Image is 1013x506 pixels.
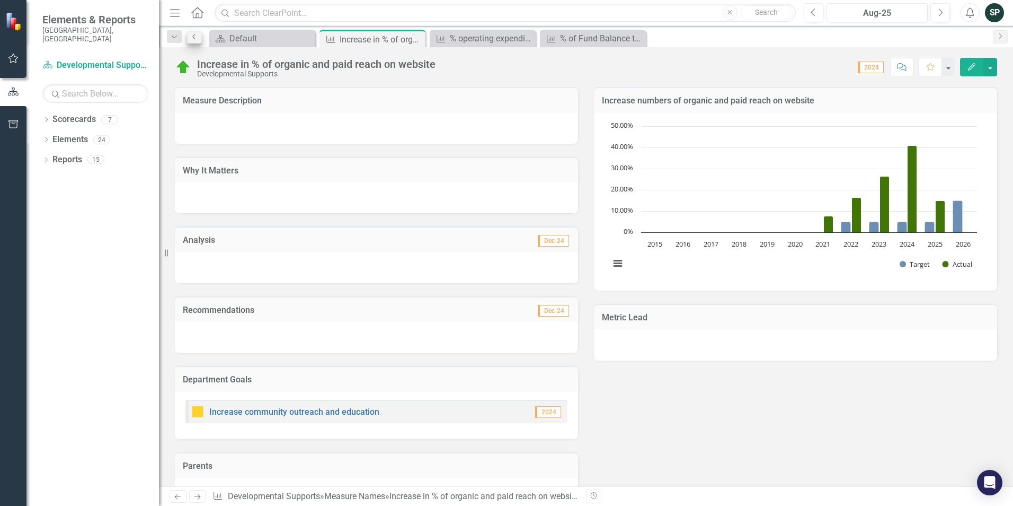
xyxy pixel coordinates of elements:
text: 2023 [872,239,886,249]
div: 7 [101,115,118,124]
img: Caution [191,405,204,418]
path: 2023, 5. Target. [869,222,879,232]
text: 2020 [788,239,803,249]
text: 2021 [815,239,830,249]
text: 2022 [843,239,858,249]
div: % of Fund Balance to Current Year Budget [560,32,643,45]
div: » » [212,491,578,503]
button: Show Target [900,259,930,269]
g: Target, bar series 1 of 2 with 12 bars. [655,200,962,232]
h3: Why It Matters [183,166,570,176]
a: Elements [52,134,88,146]
path: 2025, 5. Target. [925,222,935,232]
text: 2015 [647,239,662,249]
text: 50.00% [611,120,633,130]
input: Search Below... [42,84,148,103]
path: 2024, 5. Target. [898,222,907,232]
text: 0% [624,226,633,236]
h3: Measure Description [183,96,570,106]
text: 2025 [928,239,943,249]
span: Dec-24 [538,235,569,247]
a: % of Fund Balance to Current Year Budget [543,32,643,45]
a: Developmental Supports [42,59,148,72]
div: Increase in % of organic and paid reach on website [340,33,423,46]
text: 20.00% [611,184,633,194]
div: Aug-25 [830,7,924,20]
img: On Target [175,59,192,76]
path: 2022, 5. Target. [841,222,851,232]
a: % operating expenditures to total budget authority [432,32,533,45]
h3: Increase numbers of organic and paid reach on website [602,96,989,106]
a: Increase community outreach and education [209,407,379,417]
text: 40.00% [611,142,633,151]
h3: Metric Lead [602,313,989,322]
button: Search [740,5,793,20]
div: Open Intercom Messenger [977,470,1002,495]
path: 2022, 16.39. Actual. [852,197,861,232]
div: % operating expenditures to total budget authority [450,32,533,45]
input: Search ClearPoint... [215,4,796,22]
div: Chart. Highcharts interactive chart. [605,121,987,280]
span: Elements & Reports [42,13,148,26]
a: Developmental Supports [228,491,320,501]
span: 2024 [535,406,561,418]
button: Show Actual [943,259,972,269]
path: 2024, 40.87. Actual. [908,145,917,232]
a: Measure Names [324,491,385,501]
div: Increase in % of organic and paid reach on website [197,58,436,70]
h3: Department Goals [183,375,570,385]
text: 2026 [956,239,971,249]
div: Developmental Supports [197,70,436,78]
text: 2018 [732,239,747,249]
button: Aug-25 [827,3,928,22]
text: 2024 [900,239,915,249]
svg: Interactive chart [605,121,982,280]
h3: Recommendations [183,306,449,315]
a: Scorecards [52,114,96,126]
div: Default [229,32,313,45]
img: ClearPoint Strategy [5,12,24,31]
span: Dec-24 [538,305,569,317]
span: Search [755,8,778,16]
text: 2017 [704,239,718,249]
path: 2021, 7.54. Actual. [824,216,833,232]
button: SP [985,3,1004,22]
div: 24 [93,135,110,144]
text: 30.00% [611,163,633,172]
small: [GEOGRAPHIC_DATA], [GEOGRAPHIC_DATA] [42,26,148,43]
text: 2019 [760,239,775,249]
h3: Analysis [183,235,377,245]
text: 2016 [676,239,690,249]
div: Increase in % of organic and paid reach on website [389,491,579,501]
span: 2024 [858,62,884,73]
path: 2023, 26.49. Actual. [880,176,890,232]
h3: Parents [183,461,570,471]
path: 2025, 15. Actual. [936,200,945,232]
button: View chart menu, Chart [610,256,625,271]
div: 15 [87,155,104,164]
a: Reports [52,154,82,166]
path: 2026, 15. Target. [953,200,963,232]
a: Default [212,32,313,45]
text: 10.00% [611,205,633,215]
